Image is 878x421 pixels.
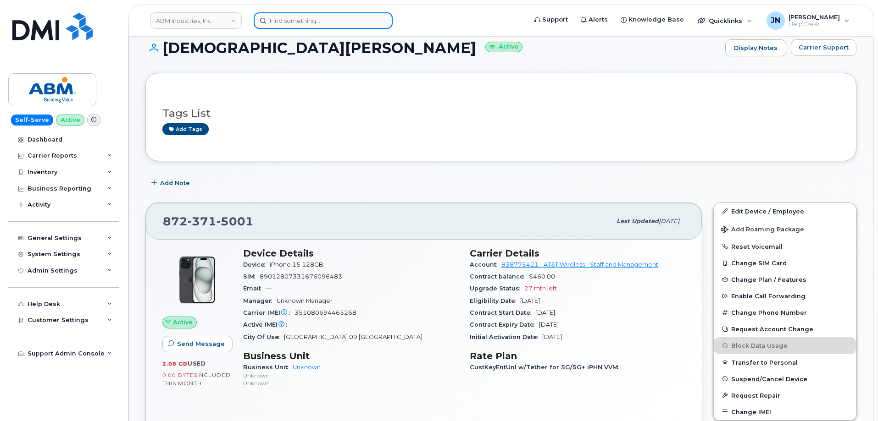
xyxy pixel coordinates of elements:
span: Contract balance [470,273,529,280]
span: Support [542,15,568,24]
span: [DATE] [535,309,555,316]
span: Email [243,285,266,292]
div: Quicklinks [691,11,758,30]
a: Display Notes [725,39,786,57]
span: Carrier IMEI [243,309,295,316]
span: [DATE] [542,334,562,340]
span: Contract Expiry Date [470,321,539,328]
span: 0.00 Bytes [162,372,197,378]
a: Alerts [574,11,614,29]
span: [DATE] [520,297,540,304]
span: Change Plan / Features [731,276,806,283]
button: Request Account Change [714,321,856,337]
img: iPhone_15_Black.png [170,252,225,307]
span: 371 [188,214,217,228]
span: $460.00 [529,273,555,280]
button: Change IMEI [714,404,856,420]
span: Active IMEI [243,321,292,328]
span: 27 mth left [524,285,557,292]
span: Last updated [617,218,659,224]
a: ABM Industries, Inc. [150,12,242,29]
span: — [292,321,298,328]
button: Request Repair [714,387,856,404]
a: Knowledge Base [614,11,690,29]
span: Active [173,318,193,327]
span: City Of Use [243,334,284,340]
button: Add Note [145,175,198,191]
button: Enable Call Forwarding [714,288,856,304]
span: Unknown Manager [277,297,333,304]
h3: Business Unit [243,350,459,361]
button: Reset Voicemail [714,238,856,255]
span: Suspend/Cancel Device [731,375,807,382]
span: SIM [243,273,260,280]
button: Change SIM Card [714,255,856,271]
span: Device [243,261,270,268]
span: iPhone 15 128GB [270,261,323,268]
a: Edit Device / Employee [714,203,856,219]
span: Alerts [589,15,608,24]
button: Change Phone Number [714,304,856,321]
h3: Carrier Details [470,248,685,259]
span: JN [771,15,780,26]
span: Carrier Support [799,43,849,52]
a: Support [528,11,574,29]
span: [GEOGRAPHIC_DATA] 09 [GEOGRAPHIC_DATA] [284,334,422,340]
span: 89012807331676096483 [260,273,342,280]
a: Add tags [162,123,209,135]
button: Suspend/Cancel Device [714,371,856,387]
p: Unknown [243,379,459,387]
span: Send Message [177,339,225,348]
span: Quicklinks [709,17,742,24]
div: Joe Nguyen Jr. [760,11,856,30]
span: included this month [162,372,231,387]
button: Add Roaming Package [714,219,856,238]
span: used [188,360,206,367]
span: Eligibility Date [470,297,520,304]
button: Send Message [162,336,233,352]
span: 351080694465268 [295,309,356,316]
h3: Device Details [243,248,459,259]
span: Enable Call Forwarding [731,293,806,300]
span: [PERSON_NAME] [789,13,840,21]
span: CustKeyEntUnl w/Tether for 5G/5G+ iPHN VVM [470,364,623,371]
span: 5001 [217,214,254,228]
button: Change Plan / Features [714,271,856,288]
span: 2.08 GB [162,361,188,367]
button: Transfer to Personal [714,354,856,371]
span: Manager [243,297,277,304]
h1: [DEMOGRAPHIC_DATA][PERSON_NAME] [145,40,721,56]
span: Add Roaming Package [721,226,804,235]
span: — [266,285,272,292]
span: Contract Start Date [470,309,535,316]
span: [DATE] [659,218,679,224]
input: Find something... [254,12,393,29]
h3: Tags List [162,108,839,119]
button: Carrier Support [791,39,856,56]
p: Unknown [243,372,459,379]
span: Help Desk [789,21,840,28]
span: Business Unit [243,364,293,371]
span: [DATE] [539,321,559,328]
span: Upgrade Status [470,285,524,292]
a: 838775421 - AT&T Wireless - Staff and Management [501,261,658,268]
button: Block Data Usage [714,337,856,354]
h3: Rate Plan [470,350,685,361]
span: Account [470,261,501,268]
span: Initial Activation Date [470,334,542,340]
small: Active [485,42,522,52]
span: Add Note [160,179,190,187]
span: 872 [163,214,254,228]
a: Unknown [293,364,321,371]
span: Knowledge Base [628,15,684,24]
